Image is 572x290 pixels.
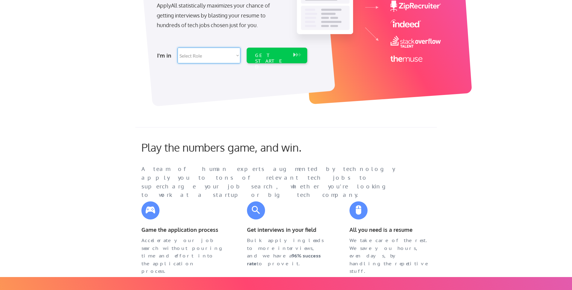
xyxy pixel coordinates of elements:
[141,141,328,154] div: Play the numbers game, and win.
[247,225,328,234] div: Get interviews in your field
[141,237,223,275] div: Accelerate your job search without pouring time and effort into the application process.
[141,225,223,234] div: Game the application process
[157,51,174,60] div: I'm in
[255,52,287,70] div: GET STARTED
[349,237,431,275] div: We take care of the rest. We save you hours, even days, by handling the repetitive stuff.
[141,165,407,200] div: A team of human experts augmented by technology apply you to tons of relevant tech jobs to superc...
[349,225,431,234] div: All you need is a resume
[247,253,322,266] strong: 96% success rate
[247,237,328,267] div: Bulk applying leads to more interviews, and we have a to prove it.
